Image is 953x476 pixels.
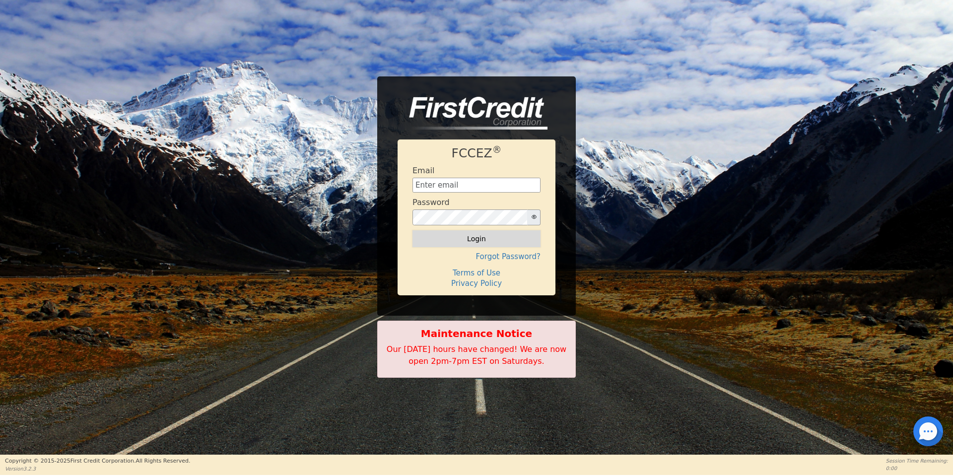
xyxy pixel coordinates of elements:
[412,146,541,161] h1: FCCEZ
[886,457,948,465] p: Session Time Remaining:
[383,326,570,341] b: Maintenance Notice
[412,178,541,193] input: Enter email
[412,166,434,175] h4: Email
[398,97,547,130] img: logo-CMu_cnol.png
[412,198,450,207] h4: Password
[412,279,541,288] h4: Privacy Policy
[886,465,948,472] p: 0:00
[5,465,190,473] p: Version 3.2.3
[412,230,541,247] button: Login
[387,344,566,366] span: Our [DATE] hours have changed! We are now open 2pm-7pm EST on Saturdays.
[412,269,541,277] h4: Terms of Use
[136,458,190,464] span: All Rights Reserved.
[5,457,190,466] p: Copyright © 2015- 2025 First Credit Corporation.
[412,209,528,225] input: password
[492,144,502,155] sup: ®
[412,252,541,261] h4: Forgot Password?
